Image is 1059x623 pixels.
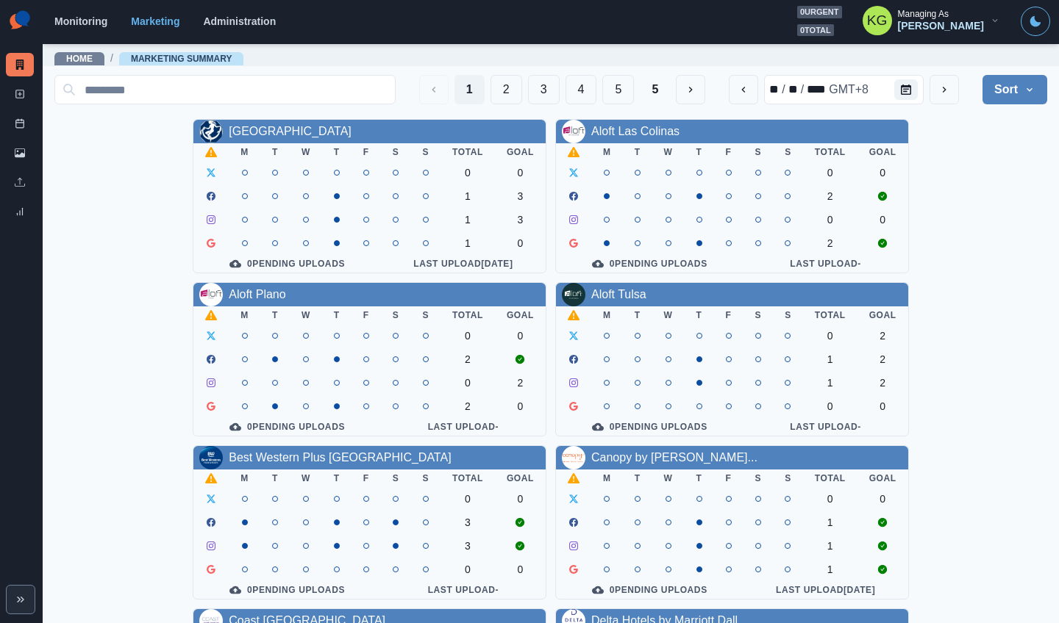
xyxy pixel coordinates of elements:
th: T [260,306,290,324]
a: Aloft Las Colinas [591,125,680,137]
div: 1 [452,237,483,249]
div: 0 [507,563,534,575]
div: 0 [452,330,483,342]
div: 2 [869,377,896,389]
th: T [685,143,714,161]
button: next [930,75,959,104]
div: 0 [815,330,846,342]
div: 2 [507,377,534,389]
th: Total [803,469,857,487]
div: 0 [507,330,534,342]
div: Last Upload [DATE] [755,584,896,596]
th: Goal [857,469,908,487]
th: M [591,306,623,324]
th: S [773,143,803,161]
div: 1 [815,540,846,552]
th: S [773,469,803,487]
th: W [652,469,685,487]
div: 0 [452,493,483,505]
th: M [229,306,260,324]
div: Katrina Gallardo [867,3,888,38]
a: Marketing [131,15,179,27]
th: W [290,306,322,324]
button: Page 3 [528,75,560,104]
button: Next Media [676,75,705,104]
div: 1 [815,353,846,365]
th: F [714,143,744,161]
a: New Post [6,82,34,106]
th: M [229,469,260,487]
div: 0 [869,493,896,505]
div: 1 [815,377,846,389]
button: Previous [419,75,449,104]
button: Page 2 [491,75,522,104]
th: T [260,143,290,161]
th: M [591,143,623,161]
div: 2 [869,330,896,342]
th: W [652,143,685,161]
th: T [685,306,714,324]
div: time zone [827,81,870,98]
th: Total [803,306,857,324]
a: [GEOGRAPHIC_DATA] [229,125,352,137]
div: / [799,81,805,98]
a: Aloft Plano [229,288,285,300]
th: T [322,143,352,161]
th: Total [803,143,857,161]
th: F [714,469,744,487]
th: S [410,306,441,324]
th: F [352,143,381,161]
th: S [410,143,441,161]
div: 0 Pending Uploads [205,258,369,270]
a: Review Summary [6,200,34,223]
div: 3 [452,516,483,528]
span: / [110,51,113,66]
img: 448283599303931 [562,446,585,469]
th: Goal [857,306,908,324]
div: 1 [452,214,483,226]
img: 123161447734516 [562,120,585,143]
div: 2 [815,237,846,249]
th: F [714,306,744,324]
a: Post Schedule [6,112,34,135]
th: S [410,469,441,487]
div: 0 Pending Uploads [205,421,369,433]
a: Best Western Plus [GEOGRAPHIC_DATA] [229,451,451,464]
th: Total [441,469,495,487]
button: Page 5 [602,75,634,104]
div: 0 [815,214,846,226]
button: Page 4 [566,75,597,104]
button: Expand [6,585,35,614]
div: 0 Pending Uploads [568,584,732,596]
th: S [381,306,411,324]
th: Total [441,143,495,161]
th: Goal [495,306,546,324]
div: / [780,81,786,98]
div: month [768,81,780,98]
div: 3 [452,540,483,552]
div: 3 [507,214,534,226]
div: 0 [815,400,846,412]
div: 0 [869,214,896,226]
div: 0 [507,167,534,179]
th: S [744,469,774,487]
a: Aloft Tulsa [591,288,646,300]
div: 0 [452,167,483,179]
div: [PERSON_NAME] [898,20,984,32]
div: Last Upload [DATE] [393,258,534,270]
div: 0 [869,400,896,412]
div: 0 [452,377,483,389]
button: Toggle Mode [1021,7,1050,36]
div: 0 [815,493,846,505]
div: 0 [452,563,483,575]
div: 1 [815,563,846,575]
div: year [805,81,827,98]
div: day [787,81,799,98]
div: Last Upload - [755,421,896,433]
div: 2 [869,353,896,365]
a: Canopy by [PERSON_NAME]... [591,451,757,464]
div: 0 [815,167,846,179]
a: Marketing Summary [6,53,34,76]
button: Managing As[PERSON_NAME] [851,6,1012,35]
span: 0 total [797,24,834,37]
